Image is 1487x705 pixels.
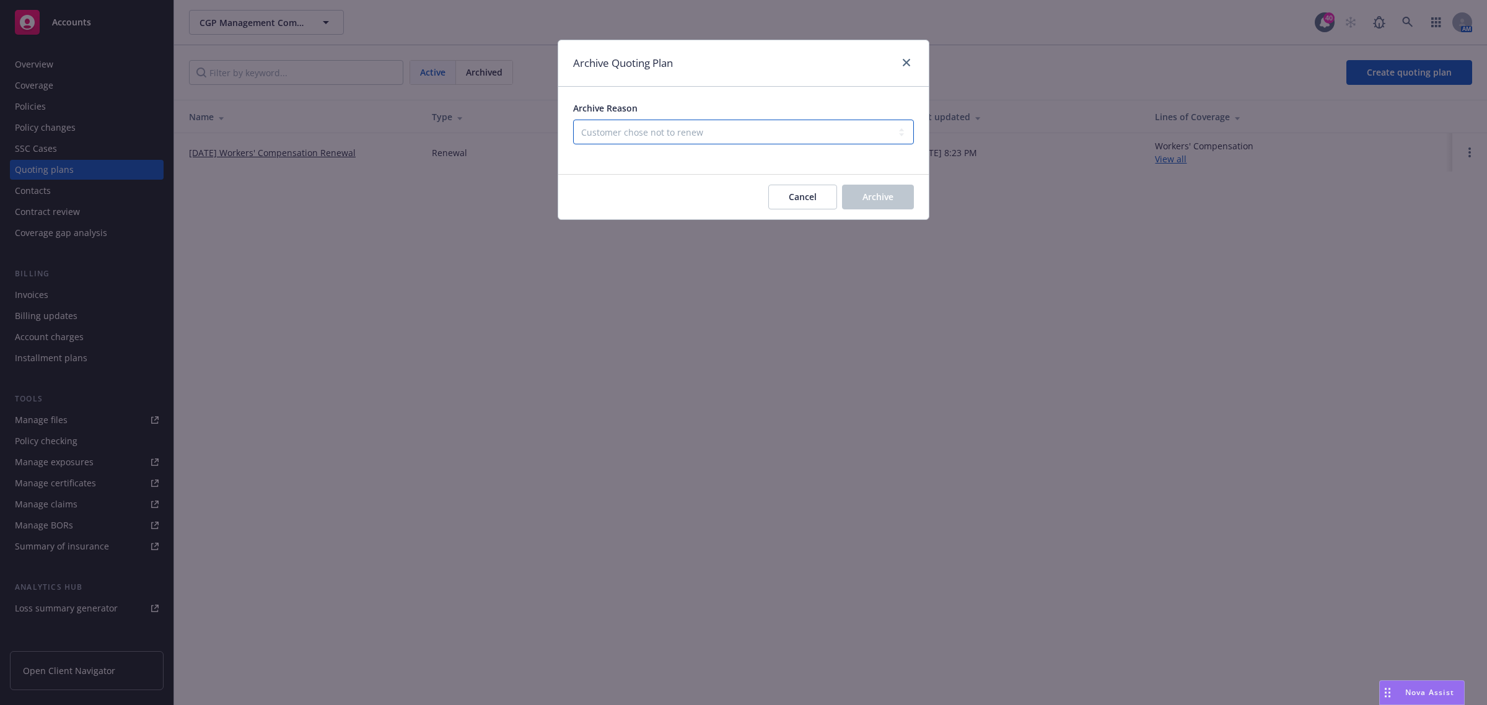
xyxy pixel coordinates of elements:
[1405,687,1454,698] span: Nova Assist
[1379,680,1465,705] button: Nova Assist
[789,191,817,203] span: Cancel
[1380,681,1395,704] div: Drag to move
[842,185,914,209] button: Archive
[573,55,673,71] h1: Archive Quoting Plan
[768,185,837,209] button: Cancel
[573,102,638,114] span: Archive Reason
[862,191,893,203] span: Archive
[899,55,914,70] a: close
